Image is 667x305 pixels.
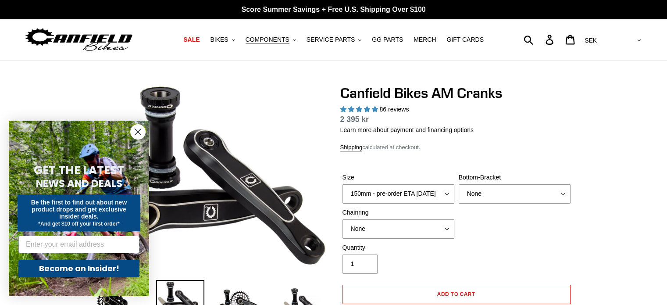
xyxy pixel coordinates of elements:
[340,85,573,101] h1: Canfield Bikes AM Cranks
[379,106,409,113] span: 86 reviews
[409,34,440,46] a: MERCH
[342,243,454,252] label: Quantity
[206,34,239,46] button: BIKES
[442,34,488,46] a: GIFT CARDS
[459,173,571,182] label: Bottom-Bracket
[372,36,403,43] span: GG PARTS
[34,162,124,178] span: GET THE LATEST
[241,34,300,46] button: COMPONENTS
[367,34,407,46] a: GG PARTS
[18,236,139,253] input: Enter your email address
[340,143,573,152] div: calculated at checkout.
[31,199,127,220] span: Be the first to find out about new product drops and get exclusive insider deals.
[340,115,369,124] span: 2 395 kr
[446,36,484,43] span: GIFT CARDS
[36,176,122,190] span: NEWS AND DEALS
[342,285,571,304] button: Add to cart
[18,260,139,277] button: Become an Insider!
[130,124,146,140] button: Close dialog
[246,36,289,43] span: COMPONENTS
[340,106,380,113] span: 4.97 stars
[528,30,551,49] input: Search
[414,36,436,43] span: MERCH
[38,221,119,227] span: *And get $10 off your first order*
[210,36,228,43] span: BIKES
[24,26,134,54] img: Canfield Bikes
[437,291,475,297] span: Add to cart
[179,34,204,46] a: SALE
[307,36,355,43] span: SERVICE PARTS
[302,34,366,46] button: SERVICE PARTS
[342,208,454,217] label: Chainring
[340,126,474,133] a: Learn more about payment and financing options
[340,144,363,151] a: Shipping
[342,173,454,182] label: Size
[183,36,200,43] span: SALE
